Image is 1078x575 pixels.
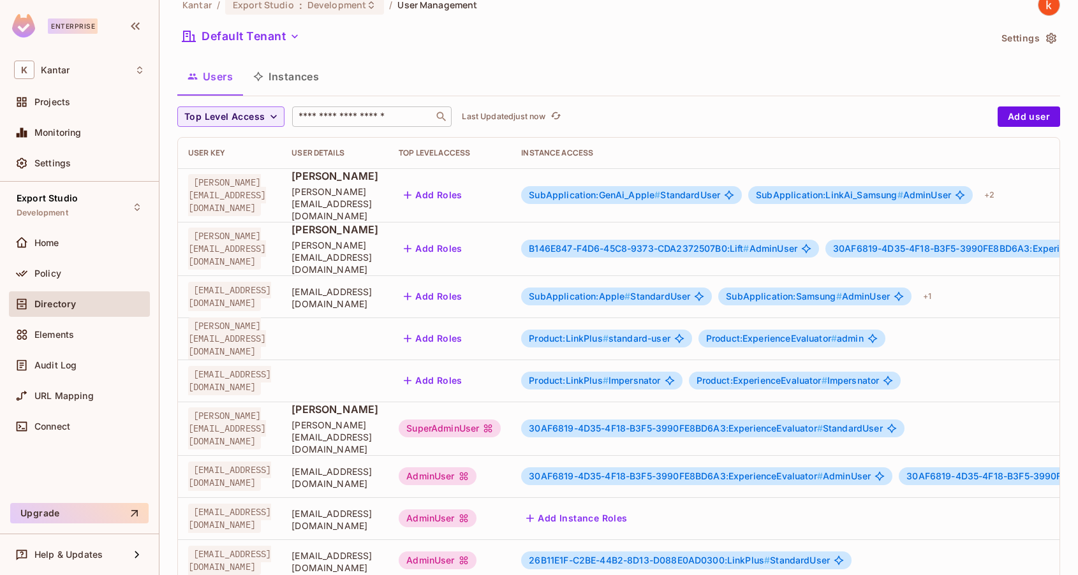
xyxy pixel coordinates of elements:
div: User Details [292,148,378,158]
span: [PERSON_NAME] [292,402,378,416]
span: 26B11E1F-C2BE-44B2-8D13-D088E0AD0300:LinkPlus [529,555,770,565]
div: SuperAdminUser [399,419,501,437]
span: # [817,470,823,481]
span: [EMAIL_ADDRESS][DOMAIN_NAME] [188,504,271,533]
span: SubApplication:GenAi_Apple [529,189,660,200]
span: Home [34,238,59,248]
span: AdminUser [529,244,797,254]
span: Development [17,208,68,218]
div: AdminUser [399,467,476,485]
span: SubApplication:Samsung [726,291,841,302]
span: refresh [550,110,561,123]
span: Directory [34,299,76,309]
span: # [817,423,823,433]
span: # [654,189,660,200]
p: Last Updated just now [462,112,545,122]
span: [EMAIL_ADDRESS][DOMAIN_NAME] [292,286,378,310]
span: Impersnator [697,375,880,386]
span: StandardUser [529,291,690,302]
span: AdminUser [529,471,871,481]
span: # [822,375,827,386]
span: B146E847-F4D6-45C8-9373-CDA2372507B0:Lift [529,243,749,254]
span: # [624,291,630,302]
span: [PERSON_NAME] [292,222,378,237]
button: Users [177,61,243,92]
span: SubApplication:Apple [529,291,630,302]
span: [EMAIL_ADDRESS][DOMAIN_NAME] [188,366,271,395]
span: Click to refresh data [545,109,563,124]
span: [EMAIL_ADDRESS][DOMAIN_NAME] [292,465,378,490]
span: [EMAIL_ADDRESS][DOMAIN_NAME] [188,546,271,575]
span: [PERSON_NAME][EMAIL_ADDRESS][DOMAIN_NAME] [188,228,266,270]
span: [PERSON_NAME][EMAIL_ADDRESS][DOMAIN_NAME] [188,407,266,449]
button: Instances [243,61,329,92]
span: Export Studio [17,193,78,203]
span: AdminUser [726,291,890,302]
div: + 1 [918,286,936,307]
span: SubApplication:LinkAi_Samsung [756,189,903,200]
span: StandardUser [529,190,720,200]
div: + 2 [979,185,1000,205]
span: # [831,333,837,344]
span: Help & Updates [34,550,103,560]
span: [PERSON_NAME][EMAIL_ADDRESS][DOMAIN_NAME] [292,239,378,275]
button: Add Roles [399,185,468,205]
span: K [14,61,34,79]
span: Product:LinkPlus [529,375,609,386]
span: [EMAIL_ADDRESS][DOMAIN_NAME] [188,282,271,311]
span: # [897,189,903,200]
span: URL Mapping [34,391,94,401]
span: Product:ExperienceEvaluator [706,333,837,344]
span: [PERSON_NAME] [292,169,378,183]
div: AdminUser [399,509,476,527]
span: # [603,333,609,344]
span: # [764,555,770,565]
div: User Key [188,148,271,158]
button: Add Instance Roles [521,508,632,528]
span: [PERSON_NAME][EMAIL_ADDRESS][DOMAIN_NAME] [292,419,378,455]
span: Product:LinkPlus [529,333,609,344]
span: Impersnator [529,375,660,386]
span: [EMAIL_ADDRESS][DOMAIN_NAME] [188,462,271,491]
span: [PERSON_NAME][EMAIL_ADDRESS][DOMAIN_NAME] [188,174,266,216]
span: Elements [34,330,74,340]
button: Add user [998,106,1060,127]
span: 30AF6819-4D35-4F18-B3F5-3990FE8BD6A3:ExperienceEvaluator [529,470,823,481]
span: Top Level Access [184,109,265,125]
span: Audit Log [34,360,77,370]
button: Default Tenant [177,26,305,47]
span: [EMAIL_ADDRESS][DOMAIN_NAME] [292,507,378,532]
span: 30AF6819-4D35-4F18-B3F5-3990FE8BD6A3:ExperienceEvaluator [529,423,823,433]
span: Projects [34,97,70,107]
div: AdminUser [399,551,476,569]
span: StandardUser [529,423,882,433]
span: [EMAIL_ADDRESS][DOMAIN_NAME] [292,550,378,574]
button: Settings [996,28,1060,48]
span: Settings [34,158,71,168]
span: standard-user [529,333,670,344]
div: Enterprise [48,18,98,34]
span: # [603,375,609,386]
span: # [743,243,749,254]
span: StandardUser [529,555,830,565]
button: Top Level Access [177,106,284,127]
span: [PERSON_NAME][EMAIL_ADDRESS][DOMAIN_NAME] [188,317,266,360]
span: Connect [34,421,70,432]
button: Add Roles [399,238,468,259]
button: Upgrade [10,503,149,523]
span: Workspace: Kantar [41,65,70,75]
span: Policy [34,268,61,279]
span: AdminUser [756,190,951,200]
span: Product:ExperienceEvaluator [697,375,827,386]
span: admin [706,333,864,344]
button: refresh [548,109,563,124]
span: [PERSON_NAME][EMAIL_ADDRESS][DOMAIN_NAME] [292,186,378,222]
span: Monitoring [34,127,82,138]
div: Top Level Access [399,148,501,158]
button: Add Roles [399,286,468,307]
img: SReyMgAAAABJRU5ErkJggg== [12,14,35,38]
button: Add Roles [399,328,468,349]
span: # [836,291,842,302]
button: Add Roles [399,370,468,391]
